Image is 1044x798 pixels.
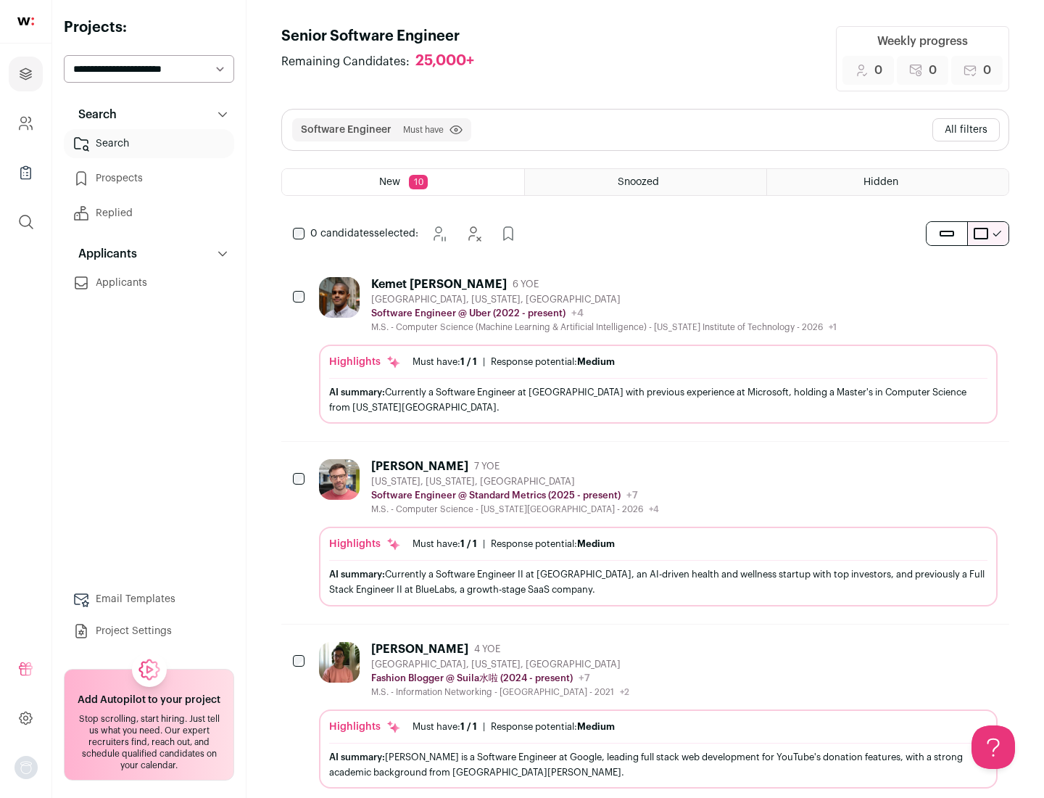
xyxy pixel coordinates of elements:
span: Snoozed [618,177,659,187]
button: Snooze [424,219,453,248]
div: Weekly progress [877,33,968,50]
span: 1 / 1 [460,539,477,548]
a: Applicants [64,268,234,297]
span: Medium [577,722,615,731]
div: [GEOGRAPHIC_DATA], [US_STATE], [GEOGRAPHIC_DATA] [371,294,837,305]
button: Hide [459,219,488,248]
span: 6 YOE [513,279,539,290]
p: Software Engineer @ Standard Metrics (2025 - present) [371,490,621,501]
a: Email Templates [64,585,234,614]
a: Search [64,129,234,158]
span: 7 YOE [474,461,500,472]
button: Open dropdown [14,756,38,779]
span: +7 [579,673,590,683]
div: Must have: [413,356,477,368]
span: 4 YOE [474,643,500,655]
a: Hidden [767,169,1008,195]
span: 10 [409,175,428,189]
span: Must have [403,124,444,136]
span: selected: [310,226,418,241]
button: Applicants [64,239,234,268]
span: Hidden [863,177,898,187]
div: [PERSON_NAME] is a Software Engineer at Google, leading full stack web development for YouTube's ... [329,749,987,780]
a: Add Autopilot to your project Stop scrolling, start hiring. Just tell us what you need. Our exper... [64,669,234,781]
h1: Senior Software Engineer [281,26,489,46]
span: +4 [571,308,584,318]
h2: Projects: [64,17,234,38]
button: All filters [932,118,1000,141]
div: Currently a Software Engineer at [GEOGRAPHIC_DATA] with previous experience at Microsoft, holding... [329,384,987,415]
p: Software Engineer @ Uber (2022 - present) [371,308,565,319]
img: ebffc8b94a612106133ad1a79c5dcc917f1f343d62299c503ebb759c428adb03.jpg [319,642,360,683]
div: Highlights [329,720,401,734]
a: Prospects [64,164,234,193]
span: 1 / 1 [460,722,477,731]
div: M.S. - Computer Science - [US_STATE][GEOGRAPHIC_DATA] - 2026 [371,503,659,515]
iframe: Help Scout Beacon - Open [971,725,1015,769]
span: 0 [874,62,882,79]
ul: | [413,721,615,733]
a: [PERSON_NAME] 7 YOE [US_STATE], [US_STATE], [GEOGRAPHIC_DATA] Software Engineer @ Standard Metric... [319,459,998,606]
button: Search [64,100,234,129]
div: Must have: [413,538,477,550]
div: Highlights [329,537,401,551]
div: [PERSON_NAME] [371,459,468,474]
div: [US_STATE], [US_STATE], [GEOGRAPHIC_DATA] [371,476,659,488]
span: +1 [829,323,837,332]
div: Must have: [413,721,477,733]
button: Software Engineer [301,123,391,137]
span: Medium [577,357,615,366]
div: Stop scrolling, start hiring. Just tell us what you need. Our expert recruiters find, reach out, ... [73,713,225,771]
a: [PERSON_NAME] 4 YOE [GEOGRAPHIC_DATA], [US_STATE], [GEOGRAPHIC_DATA] Fashion Blogger @ Suila水啦 (2... [319,642,998,789]
div: M.S. - Computer Science (Machine Learning & Artificial Intelligence) - [US_STATE] Institute of Te... [371,321,837,333]
span: +7 [626,490,638,501]
span: +4 [649,505,659,514]
p: Search [70,106,117,123]
span: Remaining Candidates: [281,53,410,70]
span: AI summary: [329,569,385,579]
span: AI summary: [329,387,385,397]
div: [GEOGRAPHIC_DATA], [US_STATE], [GEOGRAPHIC_DATA] [371,659,629,670]
div: Response potential: [491,356,615,368]
ul: | [413,356,615,368]
span: Medium [577,539,615,548]
div: 25,000+ [415,52,474,70]
div: Currently a Software Engineer II at [GEOGRAPHIC_DATA], an AI-driven health and wellness startup w... [329,567,987,597]
a: Projects [9,57,43,91]
span: 0 [929,62,937,79]
a: Snoozed [525,169,766,195]
a: Project Settings [64,617,234,646]
button: Add to Prospects [494,219,523,248]
a: Company and ATS Settings [9,106,43,141]
span: 1 / 1 [460,357,477,366]
ul: | [413,538,615,550]
div: M.S. - Information Networking - [GEOGRAPHIC_DATA] - 2021 [371,686,629,698]
span: 0 candidates [310,229,374,239]
img: 927442a7649886f10e33b6150e11c56b26abb7af887a5a1dd4d66526963a6550.jpg [319,277,360,318]
p: Applicants [70,245,137,263]
a: Company Lists [9,155,43,190]
p: Fashion Blogger @ Suila水啦 (2024 - present) [371,672,573,684]
a: Kemet [PERSON_NAME] 6 YOE [GEOGRAPHIC_DATA], [US_STATE], [GEOGRAPHIC_DATA] Software Engineer @ Ub... [319,277,998,424]
img: wellfound-shorthand-0d5821cbd27db2630d0214b213865d53afaa358527fdda9d0ea32b1df1b89c2c.svg [17,17,34,25]
div: Response potential: [491,538,615,550]
span: New [379,177,400,187]
span: +2 [620,688,629,696]
div: Kemet [PERSON_NAME] [371,277,507,292]
h2: Add Autopilot to your project [78,693,220,707]
div: [PERSON_NAME] [371,642,468,657]
img: 92c6d1596c26b24a11d48d3f64f639effaf6bd365bf059bea4cfc008ddd4fb99.jpg [319,459,360,500]
a: Replied [64,199,234,228]
span: 0 [983,62,991,79]
span: AI summary: [329,752,385,762]
div: Highlights [329,355,401,369]
img: nopic.png [14,756,38,779]
div: Response potential: [491,721,615,733]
